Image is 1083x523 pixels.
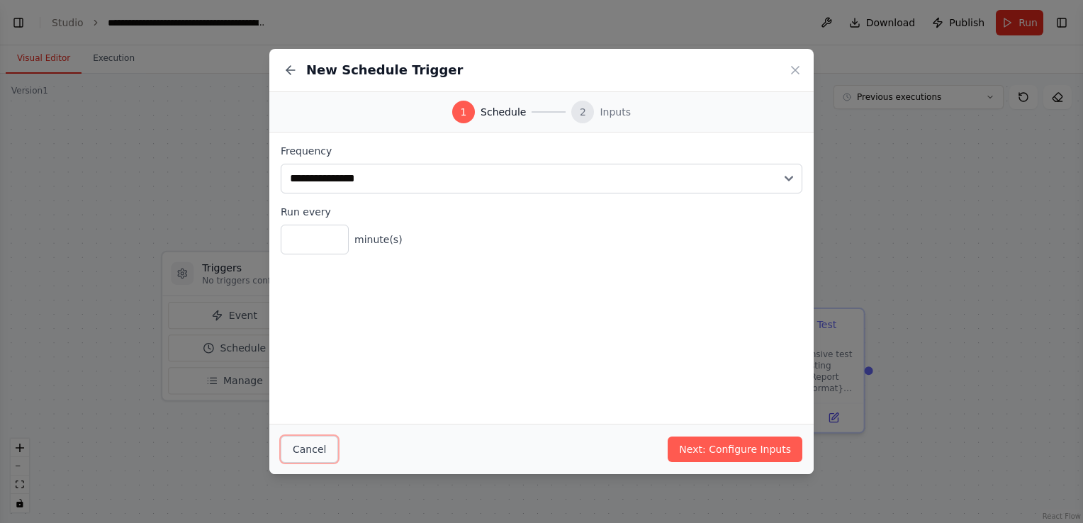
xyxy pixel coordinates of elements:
div: 1 [452,101,475,123]
span: minute(s) [354,232,403,247]
button: Cancel [281,436,338,463]
span: Schedule [481,105,526,119]
h2: New Schedule Trigger [306,60,463,80]
button: Next: Configure Inputs [668,437,802,462]
label: Run every [281,205,802,219]
div: 2 [571,101,594,123]
span: Inputs [600,105,631,119]
label: Frequency [281,144,802,158]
